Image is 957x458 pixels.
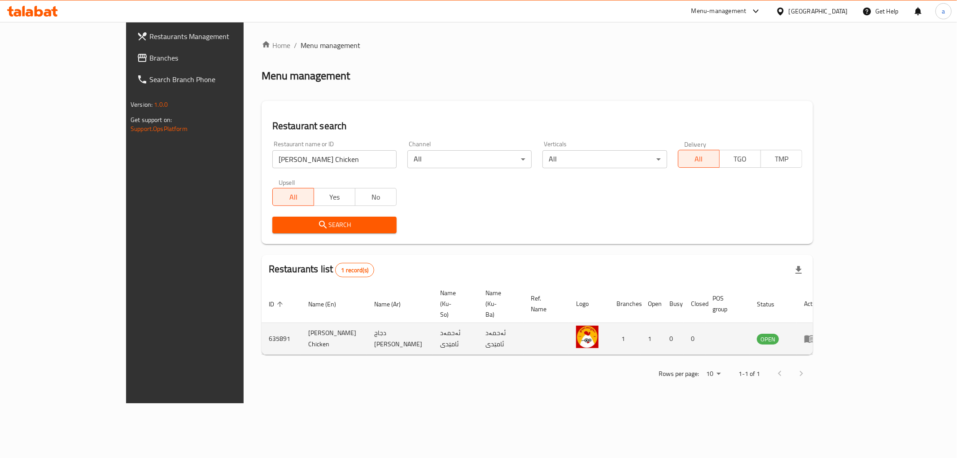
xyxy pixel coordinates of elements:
span: Get support on: [131,114,172,126]
div: All [407,150,532,168]
th: Action [797,285,828,323]
th: Closed [684,285,705,323]
span: 1.0.0 [154,99,168,110]
span: Name (Ku-Ba) [485,288,513,320]
a: Restaurants Management [130,26,286,47]
span: Branches [149,52,279,63]
span: Menu management [301,40,360,51]
input: Search for restaurant name or ID.. [272,150,397,168]
span: a [942,6,945,16]
li: / [294,40,297,51]
span: Version: [131,99,153,110]
span: Search [280,219,389,231]
label: Delivery [684,141,707,147]
nav: breadcrumb [262,40,813,51]
div: All [542,150,667,168]
h2: Restaurant search [272,119,802,133]
img: Ahmed Amedi Chicken [576,326,599,348]
button: TMP [760,150,802,168]
a: Branches [130,47,286,69]
span: All [276,191,310,204]
span: All [682,153,716,166]
button: Yes [314,188,355,206]
span: Ref. Name [531,293,558,314]
span: Yes [318,191,352,204]
td: ئەحمەد ئامێدی [433,323,478,355]
button: All [272,188,314,206]
span: No [359,191,393,204]
td: 0 [662,323,684,355]
p: 1-1 of 1 [739,368,760,379]
h2: Menu management [262,69,350,83]
td: دجاج [PERSON_NAME] [367,323,433,355]
th: Busy [662,285,684,323]
button: Search [272,217,397,233]
span: Name (Ku-So) [440,288,468,320]
a: Support.OpsPlatform [131,123,188,135]
label: Upsell [279,179,295,185]
td: 0 [684,323,705,355]
button: All [678,150,720,168]
th: Branches [609,285,641,323]
th: Logo [569,285,609,323]
span: POS group [712,293,739,314]
td: 1 [609,323,641,355]
div: [GEOGRAPHIC_DATA] [789,6,848,16]
th: Open [641,285,662,323]
div: Export file [788,259,809,281]
td: [PERSON_NAME] Chicken [301,323,367,355]
div: Total records count [335,263,374,277]
span: TGO [723,153,757,166]
h2: Restaurants list [269,262,374,277]
span: OPEN [757,334,779,345]
table: enhanced table [262,285,828,355]
p: Rows per page: [659,368,699,379]
span: TMP [765,153,799,166]
span: Status [757,299,786,310]
span: ID [269,299,286,310]
span: Name (En) [308,299,348,310]
td: ئەحمەد ئامێدی [478,323,524,355]
span: Restaurants Management [149,31,279,42]
div: Menu-management [691,6,747,17]
span: Search Branch Phone [149,74,279,85]
span: 1 record(s) [336,266,374,275]
td: 1 [641,323,662,355]
button: No [355,188,397,206]
div: Rows per page: [703,367,724,381]
span: Name (Ar) [374,299,412,310]
a: Search Branch Phone [130,69,286,90]
button: TGO [719,150,761,168]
